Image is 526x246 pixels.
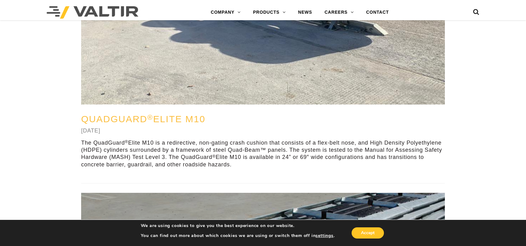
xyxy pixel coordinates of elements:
a: NEWS [292,6,318,19]
a: [DATE] [81,128,100,134]
p: We are using cookies to give you the best experience on our website. [141,223,335,229]
a: CAREERS [318,6,360,19]
a: COMPANY [205,6,247,19]
a: QuadGuard®Elite M10 [81,114,205,124]
sup: ® [147,114,153,121]
button: settings [316,233,333,239]
sup: ® [212,154,216,159]
img: Valtir [47,6,138,19]
a: CONTACT [360,6,395,19]
button: Accept [352,227,384,239]
p: The QuadGuard Elite M10 is a redirective, non-gating crash cushion that consists of a flex-belt n... [81,139,445,169]
a: PRODUCTS [247,6,292,19]
p: You can find out more about which cookies we are using or switch them off in . [141,233,335,239]
sup: ® [125,139,128,144]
